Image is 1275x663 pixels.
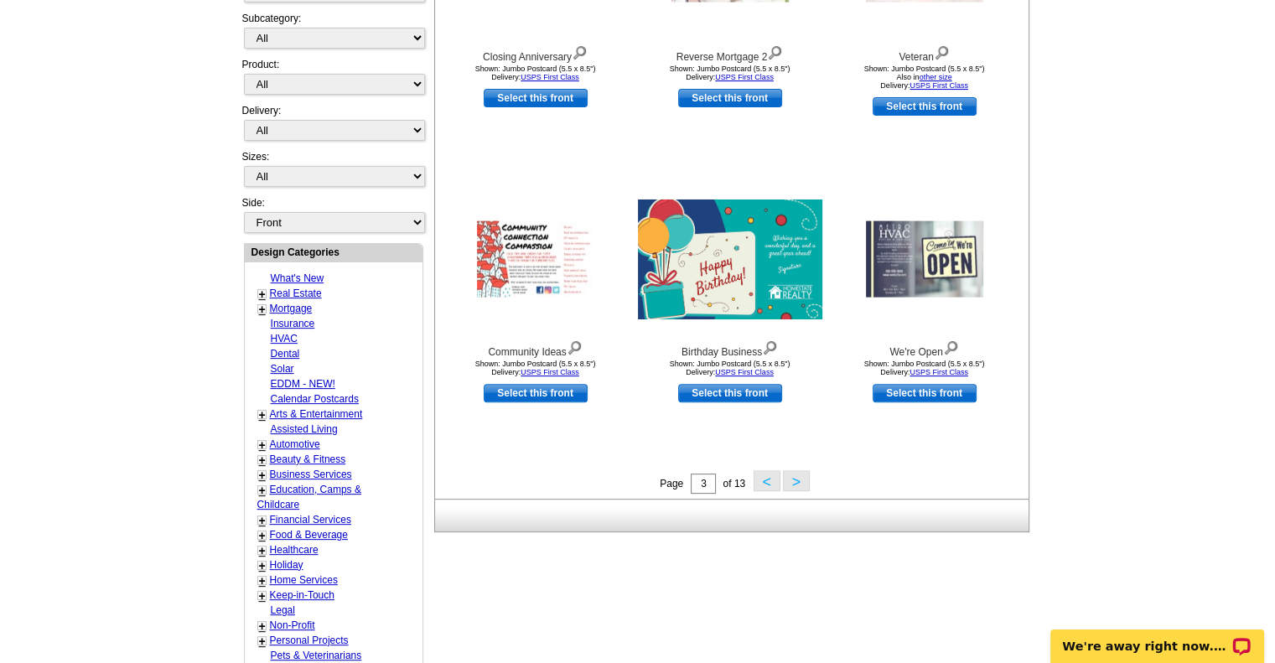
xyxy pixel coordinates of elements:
img: view design details [767,42,783,60]
a: + [259,589,266,603]
div: Shown: Jumbo Postcard (5.5 x 8.5") Delivery: [832,65,1017,90]
span: Also in [896,73,951,81]
button: > [783,470,810,491]
a: What's New [271,272,324,284]
span: Page [660,478,683,489]
div: Delivery: [242,103,423,149]
img: view design details [572,42,588,60]
a: + [259,514,266,527]
a: + [259,453,266,467]
div: We're Open [832,337,1017,360]
a: Automotive [270,438,320,450]
span: of 13 [723,478,745,489]
a: use this design [678,89,782,107]
a: Food & Beverage [270,529,348,541]
img: view design details [934,42,950,60]
div: Side: [242,195,423,235]
a: USPS First Class [910,368,968,376]
a: Education, Camps & Childcare [257,484,361,510]
img: view design details [762,337,778,355]
a: Mortgage [270,303,313,314]
a: + [259,287,266,301]
a: USPS First Class [715,73,774,81]
a: Keep-in-Touch [270,589,334,601]
button: < [754,470,780,491]
a: USPS First Class [521,73,579,81]
a: Healthcare [270,544,319,556]
a: Home Services [270,574,338,586]
a: HVAC [271,333,298,344]
a: USPS First Class [715,368,774,376]
a: Solar [271,363,294,375]
a: Financial Services [270,514,351,526]
a: + [259,484,266,497]
a: other size [919,73,951,81]
div: Veteran [832,42,1017,65]
a: + [259,635,266,648]
div: Shown: Jumbo Postcard (5.5 x 8.5") Delivery: [443,65,628,81]
div: Subcategory: [242,11,423,57]
a: use this design [678,384,782,402]
a: + [259,469,266,482]
a: Beauty & Fitness [270,453,346,465]
img: Community Ideas [477,221,594,298]
a: use this design [873,384,977,402]
a: + [259,619,266,633]
a: + [259,408,266,422]
a: Real Estate [270,287,322,299]
div: Shown: Jumbo Postcard (5.5 x 8.5") Delivery: [832,360,1017,376]
a: Calendar Postcards [271,393,359,405]
a: USPS First Class [910,81,968,90]
a: Insurance [271,318,315,329]
a: + [259,574,266,588]
div: Reverse Mortgage 2 [638,42,822,65]
img: We're Open [866,221,983,298]
iframe: LiveChat chat widget [1039,610,1275,663]
a: EDDM - NEW! [271,378,335,390]
div: Community Ideas [443,337,628,360]
a: Holiday [270,559,303,571]
a: Non-Profit [270,619,315,631]
a: USPS First Class [521,368,579,376]
a: + [259,303,266,316]
a: Personal Projects [270,635,349,646]
img: Birthday Business [638,199,822,319]
div: Closing Anniversary [443,42,628,65]
a: use this design [873,97,977,116]
a: Dental [271,348,300,360]
a: Arts & Entertainment [270,408,363,420]
div: Shown: Jumbo Postcard (5.5 x 8.5") Delivery: [638,360,822,376]
img: view design details [567,337,583,355]
a: use this design [484,384,588,402]
a: + [259,438,266,452]
a: Legal [271,604,295,616]
div: Sizes: [242,149,423,195]
a: Assisted Living [271,423,338,435]
a: + [259,544,266,557]
div: Birthday Business [638,337,822,360]
a: use this design [484,89,588,107]
div: Shown: Jumbo Postcard (5.5 x 8.5") Delivery: [638,65,822,81]
a: Business Services [270,469,352,480]
img: view design details [943,337,959,355]
a: + [259,559,266,572]
div: Product: [242,57,423,103]
a: Pets & Veterinarians [271,650,362,661]
div: Shown: Jumbo Postcard (5.5 x 8.5") Delivery: [443,360,628,376]
a: + [259,529,266,542]
div: Design Categories [245,244,422,260]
